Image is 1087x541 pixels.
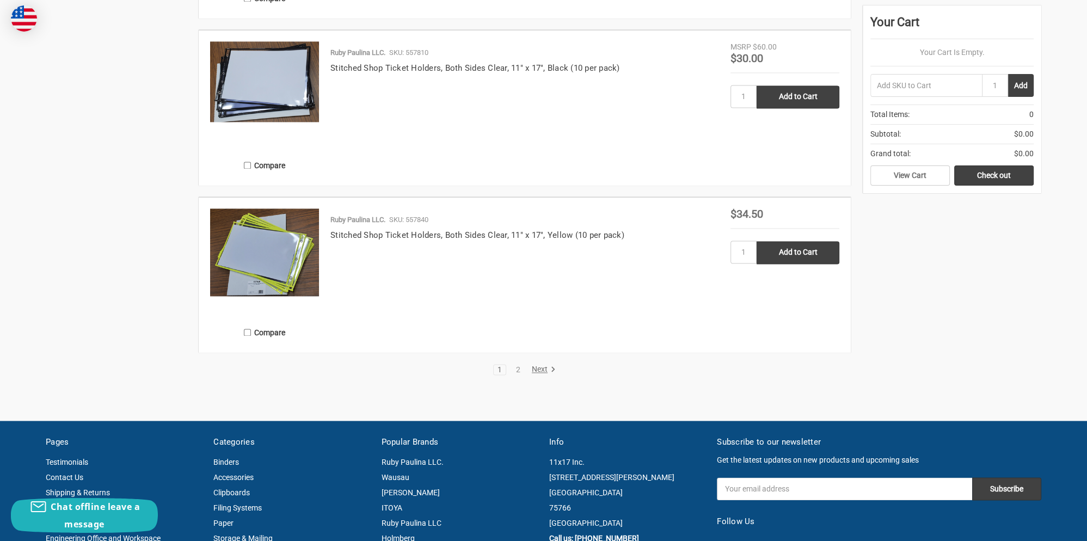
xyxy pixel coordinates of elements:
a: Next [528,365,556,374]
a: Check out [954,165,1034,186]
span: Grand total: [870,148,911,159]
a: Contact Us [46,473,83,482]
a: Testimonials [46,458,88,466]
input: Add to Cart [757,85,839,108]
a: Stitched Shop Ticket Holders, Both Sides Clear, 11" x 17", Yellow (10 per pack) [330,230,624,240]
h5: Popular Brands [382,436,538,448]
a: Shipping & Returns [46,488,110,497]
div: Your Cart [870,13,1034,39]
a: Stitched Shop Ticket Holders, Both Sides Clear, 11" x 17", Yellow [210,208,319,317]
a: Wausau [382,473,409,482]
label: Compare [210,156,319,174]
span: $0.00 [1014,148,1034,159]
input: Add to Cart [757,241,839,264]
a: 2 [512,366,524,373]
input: Subscribe [972,477,1041,500]
span: 0 [1029,109,1034,120]
p: Get the latest updates on new products and upcoming sales [717,454,1041,466]
input: Compare [244,162,251,169]
address: 11x17 Inc. [STREET_ADDRESS][PERSON_NAME] [GEOGRAPHIC_DATA] 75766 [GEOGRAPHIC_DATA] [549,454,705,531]
p: Ruby Paulina LLC. [330,47,385,58]
button: Add [1008,74,1034,97]
a: Binders [213,458,239,466]
a: Paper [213,519,234,527]
a: [PERSON_NAME] [382,488,440,497]
span: $60.00 [753,42,777,51]
a: ITOYA [382,503,402,512]
h5: Follow Us [717,515,1041,528]
span: Chat offline leave a message [51,501,140,530]
a: Ruby Paulina LLC. [382,458,444,466]
input: Your email address [717,477,972,500]
p: Ruby Paulina LLC. [330,214,385,225]
a: View Cart [870,165,950,186]
span: $0.00 [1014,128,1034,140]
a: Ruby Paulina LLC [382,519,441,527]
button: Chat offline leave a message [11,498,158,533]
h5: Categories [213,436,370,448]
div: MSRP [730,41,751,53]
h5: Subscribe to our newsletter [717,436,1041,448]
h5: Info [549,436,705,448]
a: Clipboards [213,488,250,497]
img: Stitched Shop Ticket Holders, Both Sides Clear, 11" x 17", Black [210,41,319,122]
img: duty and tax information for United States [11,5,37,32]
a: Filing Systems [213,503,262,512]
span: Total Items: [870,109,910,120]
a: 1 [494,366,506,373]
span: $34.50 [730,207,763,220]
a: Stitched Shop Ticket Holders, Both Sides Clear, 11" x 17", Black [210,41,319,150]
img: Stitched Shop Ticket Holders, Both Sides Clear, 11" x 17", Yellow [210,208,319,296]
input: Compare [244,329,251,336]
span: $30.00 [730,52,763,65]
p: SKU: 557810 [389,47,428,58]
input: Add SKU to Cart [870,74,982,97]
p: Your Cart Is Empty. [870,47,1034,58]
label: Compare [210,323,319,341]
h5: Pages [46,436,202,448]
span: Subtotal: [870,128,901,140]
a: Accessories [213,473,254,482]
p: SKU: 557840 [389,214,428,225]
a: Stitched Shop Ticket Holders, Both Sides Clear, 11" x 17", Black (10 per pack) [330,63,620,73]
